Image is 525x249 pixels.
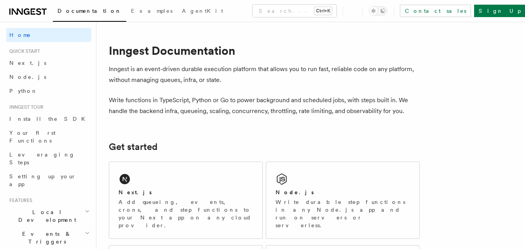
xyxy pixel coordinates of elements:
[6,227,91,249] button: Events & Triggers
[9,31,31,39] span: Home
[9,130,56,144] span: Your first Functions
[9,88,38,94] span: Python
[314,7,332,15] kbd: Ctrl+K
[177,2,228,21] a: AgentKit
[109,44,420,57] h1: Inngest Documentation
[9,74,46,80] span: Node.js
[6,56,91,70] a: Next.js
[6,48,40,54] span: Quick start
[6,70,91,84] a: Node.js
[6,205,91,227] button: Local Development
[6,230,85,246] span: Events & Triggers
[253,5,337,17] button: Search...Ctrl+K
[182,8,223,14] span: AgentKit
[6,28,91,42] a: Home
[109,95,420,117] p: Write functions in TypeScript, Python or Go to power background and scheduled jobs, with steps bu...
[6,104,44,110] span: Inngest tour
[9,60,46,66] span: Next.js
[119,198,253,229] p: Add queueing, events, crons, and step functions to your Next app on any cloud provider.
[119,188,152,196] h2: Next.js
[131,8,173,14] span: Examples
[6,208,85,224] span: Local Development
[109,162,263,239] a: Next.jsAdd queueing, events, crons, and step functions to your Next app on any cloud provider.
[6,197,32,204] span: Features
[400,5,471,17] a: Contact sales
[109,141,157,152] a: Get started
[9,151,75,165] span: Leveraging Steps
[276,188,314,196] h2: Node.js
[53,2,126,22] a: Documentation
[6,169,91,191] a: Setting up your app
[6,148,91,169] a: Leveraging Steps
[6,112,91,126] a: Install the SDK
[266,162,420,239] a: Node.jsWrite durable step functions in any Node.js app and run on servers or serverless.
[9,173,76,187] span: Setting up your app
[126,2,177,21] a: Examples
[6,84,91,98] a: Python
[58,8,122,14] span: Documentation
[109,64,420,85] p: Inngest is an event-driven durable execution platform that allows you to run fast, reliable code ...
[6,126,91,148] a: Your first Functions
[276,198,410,229] p: Write durable step functions in any Node.js app and run on servers or serverless.
[369,6,387,16] button: Toggle dark mode
[9,116,90,122] span: Install the SDK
